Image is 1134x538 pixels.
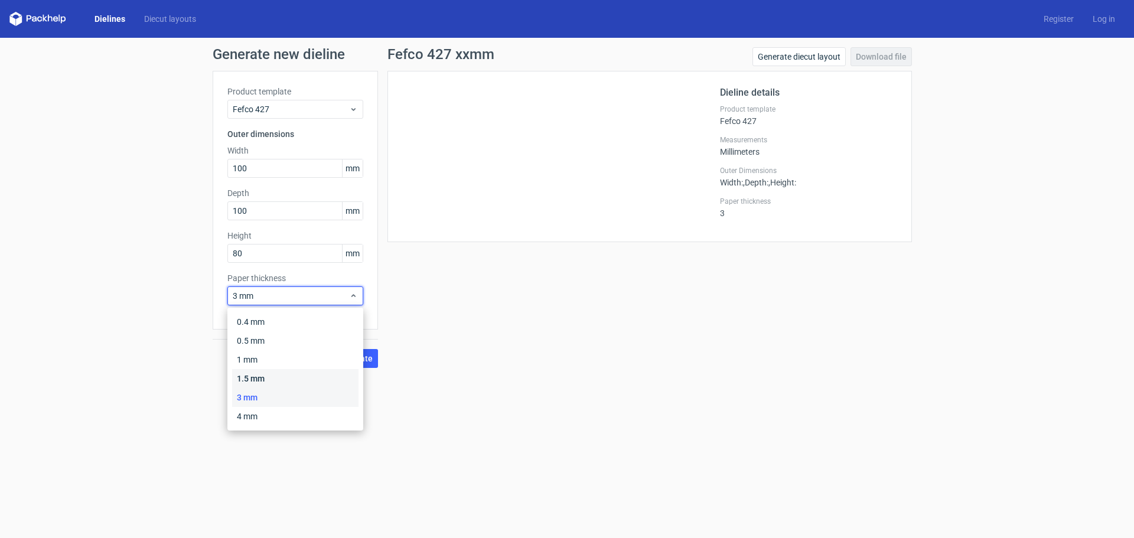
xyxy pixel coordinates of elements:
[227,128,363,140] h3: Outer dimensions
[720,197,897,218] div: 3
[1034,13,1083,25] a: Register
[232,312,359,331] div: 0.4 mm
[720,135,897,145] label: Measurements
[213,47,921,61] h1: Generate new dieline
[720,86,897,100] h2: Dieline details
[342,244,363,262] span: mm
[135,13,206,25] a: Diecut layouts
[720,135,897,156] div: Millimeters
[233,290,349,302] span: 3 mm
[232,331,359,350] div: 0.5 mm
[233,103,349,115] span: Fefco 427
[1083,13,1125,25] a: Log in
[227,145,363,156] label: Width
[232,388,359,407] div: 3 mm
[227,86,363,97] label: Product template
[342,159,363,177] span: mm
[232,350,359,369] div: 1 mm
[85,13,135,25] a: Dielines
[768,178,796,187] span: , Height :
[232,407,359,426] div: 4 mm
[743,178,768,187] span: , Depth :
[720,166,897,175] label: Outer Dimensions
[720,105,897,114] label: Product template
[227,272,363,284] label: Paper thickness
[752,47,846,66] a: Generate diecut layout
[720,178,743,187] span: Width :
[342,202,363,220] span: mm
[720,105,897,126] div: Fefco 427
[232,369,359,388] div: 1.5 mm
[227,230,363,242] label: Height
[720,197,897,206] label: Paper thickness
[227,187,363,199] label: Depth
[387,47,494,61] h1: Fefco 427 xxmm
